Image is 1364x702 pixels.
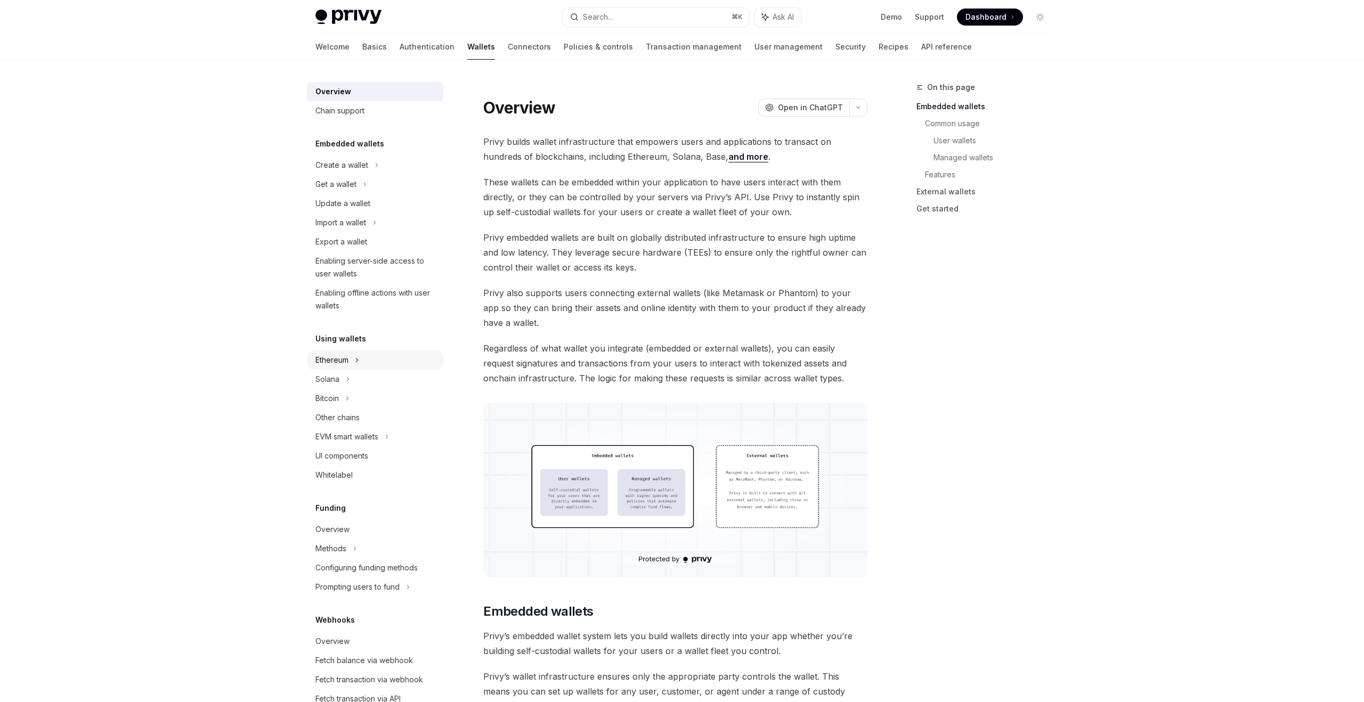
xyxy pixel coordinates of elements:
[315,332,366,345] h5: Using wallets
[307,670,443,689] a: Fetch transaction via webhook
[315,354,348,366] div: Ethereum
[965,12,1006,22] span: Dashboard
[1032,9,1049,26] button: Toggle dark mode
[915,12,944,22] a: Support
[307,651,443,670] a: Fetch balance via webhook
[307,82,443,101] a: Overview
[315,178,356,191] div: Get a wallet
[921,34,972,60] a: API reference
[483,341,867,386] span: Regardless of what wallet you integrate (embedded or external wallets), you can easily request si...
[315,137,384,150] h5: Embedded wallets
[315,287,437,312] div: Enabling offline actions with user wallets
[778,102,843,113] span: Open in ChatGPT
[315,469,353,481] div: Whitelabel
[728,151,768,162] a: and more
[508,34,551,60] a: Connectors
[927,81,975,94] span: On this page
[315,542,346,555] div: Methods
[315,216,366,229] div: Import a wallet
[315,10,381,25] img: light logo
[307,232,443,251] a: Export a wallet
[315,373,339,386] div: Solana
[835,34,866,60] a: Security
[315,523,350,536] div: Overview
[315,235,367,248] div: Export a wallet
[315,581,400,593] div: Prompting users to fund
[307,520,443,539] a: Overview
[583,11,613,23] div: Search...
[315,614,355,626] h5: Webhooks
[315,654,413,667] div: Fetch balance via webhook
[881,12,902,22] a: Demo
[483,285,867,330] span: Privy also supports users connecting external wallets (like Metamask or Phantom) to your app so t...
[563,7,749,27] button: Search...⌘K
[732,13,743,21] span: ⌘ K
[307,466,443,485] a: Whitelabel
[315,392,339,405] div: Bitcoin
[483,134,867,164] span: Privy builds wallet infrastructure that empowers users and applications to transact on hundreds o...
[307,283,443,315] a: Enabling offline actions with user wallets
[483,98,555,117] h1: Overview
[564,34,633,60] a: Policies & controls
[315,673,423,686] div: Fetch transaction via webhook
[307,194,443,213] a: Update a wallet
[400,34,454,60] a: Authentication
[307,408,443,427] a: Other chains
[916,98,1057,115] a: Embedded wallets
[483,403,867,577] img: images/walletoverview.png
[362,34,387,60] a: Basics
[483,230,867,275] span: Privy embedded wallets are built on globally distributed infrastructure to ensure high uptime and...
[315,635,350,648] div: Overview
[307,632,443,651] a: Overview
[315,104,364,117] div: Chain support
[957,9,1023,26] a: Dashboard
[916,200,1057,217] a: Get started
[315,450,368,462] div: UI components
[933,132,1057,149] a: User wallets
[315,411,360,424] div: Other chains
[483,175,867,219] span: These wallets can be embedded within your application to have users interact with them directly, ...
[925,166,1057,183] a: Features
[754,34,823,60] a: User management
[315,430,378,443] div: EVM smart wallets
[315,255,437,280] div: Enabling server-side access to user wallets
[879,34,908,60] a: Recipes
[754,7,801,27] button: Ask AI
[307,251,443,283] a: Enabling server-side access to user wallets
[307,101,443,120] a: Chain support
[315,561,418,574] div: Configuring funding methods
[315,34,350,60] a: Welcome
[315,159,368,172] div: Create a wallet
[315,85,351,98] div: Overview
[483,628,867,658] span: Privy’s embedded wallet system lets you build wallets directly into your app whether you’re build...
[315,502,346,515] h5: Funding
[315,197,370,210] div: Update a wallet
[646,34,742,60] a: Transaction management
[933,149,1057,166] a: Managed wallets
[758,99,849,117] button: Open in ChatGPT
[773,12,794,22] span: Ask AI
[307,558,443,577] a: Configuring funding methods
[307,446,443,466] a: UI components
[925,115,1057,132] a: Common usage
[467,34,495,60] a: Wallets
[483,603,593,620] span: Embedded wallets
[916,183,1057,200] a: External wallets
